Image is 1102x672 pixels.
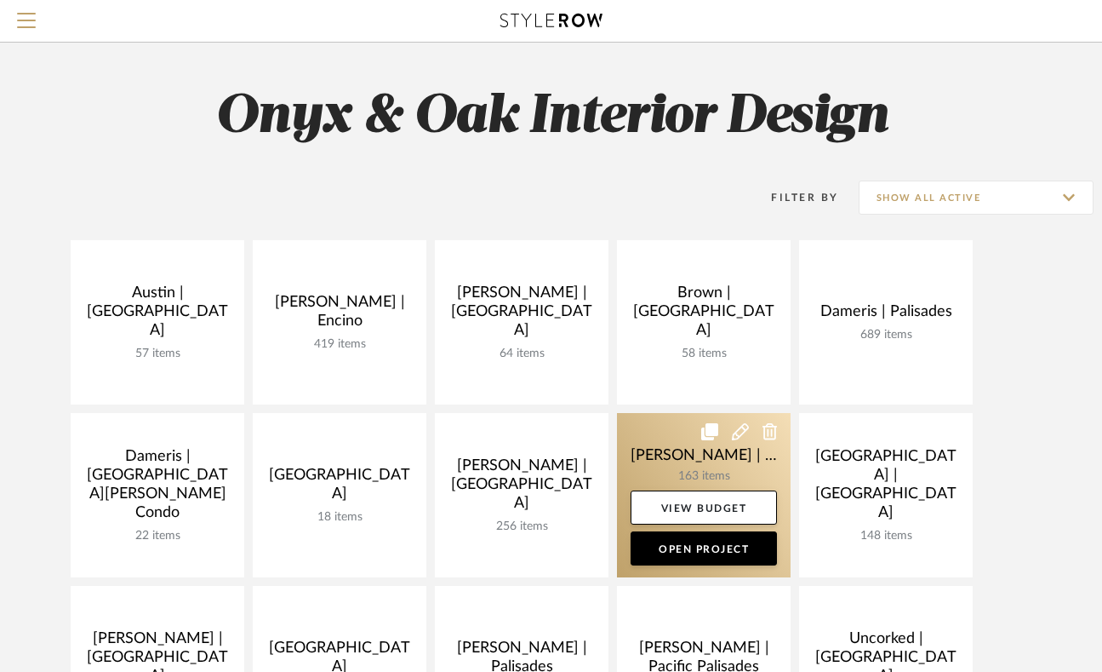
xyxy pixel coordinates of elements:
[750,189,839,206] div: Filter By
[813,302,959,328] div: Dameris | Palisades
[813,328,959,342] div: 689 items
[84,347,231,361] div: 57 items
[813,447,959,529] div: [GEOGRAPHIC_DATA] | [GEOGRAPHIC_DATA]
[84,284,231,347] div: Austin | [GEOGRAPHIC_DATA]
[631,284,777,347] div: Brown | [GEOGRAPHIC_DATA]
[631,491,777,525] a: View Budget
[631,347,777,361] div: 58 items
[266,337,413,352] div: 419 items
[448,347,595,361] div: 64 items
[84,529,231,543] div: 22 items
[266,510,413,525] div: 18 items
[84,447,231,529] div: Dameris | [GEOGRAPHIC_DATA][PERSON_NAME] Condo
[631,531,777,566] a: Open Project
[266,293,413,337] div: [PERSON_NAME] | Encino
[266,466,413,510] div: [GEOGRAPHIC_DATA]
[813,529,959,543] div: 148 items
[448,284,595,347] div: [PERSON_NAME] | [GEOGRAPHIC_DATA]
[448,520,595,534] div: 256 items
[448,457,595,520] div: [PERSON_NAME] | [GEOGRAPHIC_DATA]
